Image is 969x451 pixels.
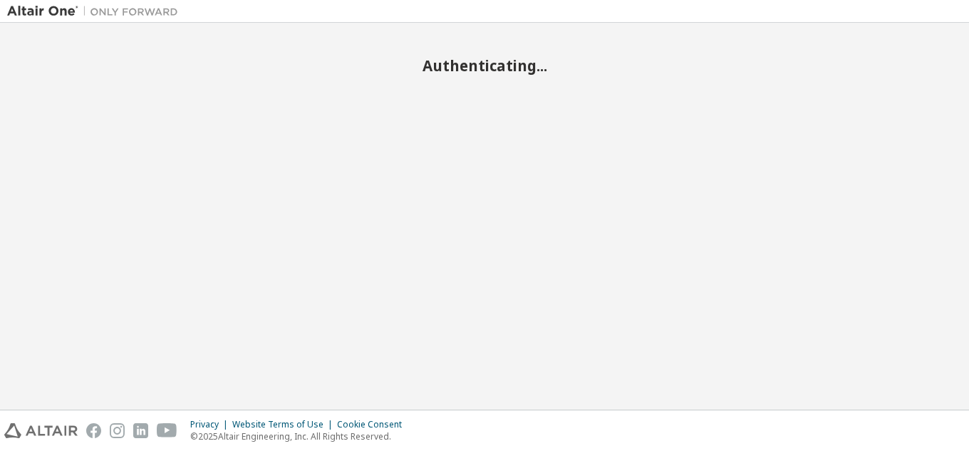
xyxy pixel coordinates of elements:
h2: Authenticating... [7,56,962,75]
img: facebook.svg [86,423,101,438]
div: Website Terms of Use [232,419,337,430]
div: Cookie Consent [337,419,410,430]
img: linkedin.svg [133,423,148,438]
p: © 2025 Altair Engineering, Inc. All Rights Reserved. [190,430,410,442]
div: Privacy [190,419,232,430]
img: Altair One [7,4,185,19]
img: instagram.svg [110,423,125,438]
img: youtube.svg [157,423,177,438]
img: altair_logo.svg [4,423,78,438]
